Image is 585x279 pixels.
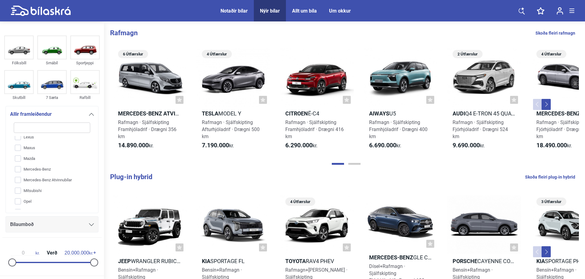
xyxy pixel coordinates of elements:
h2: RAV4 PHEV [280,258,354,265]
span: Bílaumboð [10,220,34,229]
h2: Q4 e-tron 45 Quattro [447,110,521,117]
a: 4 ÚtfærslurTeslaModel YRafmagn · SjálfskiptingAfturhjóladrif · Drægni 500 km7.190.000kr. [196,48,270,155]
h2: Model Y [196,110,270,117]
button: Page 2 [348,163,361,165]
span: kr. [11,250,39,256]
h2: EQV millilangur [113,110,187,117]
span: kr. [202,142,234,149]
span: Verð [45,251,59,255]
span: kr. [536,142,572,149]
a: Skoða fleiri rafmagn [535,29,575,37]
b: Porsche [453,258,477,264]
b: 14.890.000 [118,141,149,149]
b: Toyota [285,258,306,264]
b: 18.490.000 [536,141,567,149]
div: Fólksbíll [4,59,34,66]
a: Skoða fleiri plug-in hybrid [525,173,575,181]
button: Page 1 [332,163,344,165]
span: 4 Útfærslur [288,198,312,206]
a: 2 ÚtfærslurAudiQ4 e-tron 45 QuattroRafmagn · SjálfskiptingFjórhjóladrif · Drægni 524 km9.690.000kr. [447,48,521,155]
a: Nýir bílar [260,8,280,14]
b: Jeep [118,258,131,264]
span: Rafmagn · Sjálfskipting Fjórhjóladrif · Drægni 524 km [453,119,508,139]
span: Allir framleiðendur [10,110,52,119]
a: AiwaysU5Rafmagn · SjálfskiptingFramhjóladrif · Drægni 400 km6.690.000kr. [364,48,438,155]
span: Rafmagn · Sjálfskipting Framhjóladrif · Drægni 356 km [118,119,176,139]
button: Previous [533,246,542,257]
button: Next [542,99,551,110]
b: Mercedes-Benz Atvinnubílar [118,110,202,117]
h2: U5 [364,110,438,117]
h2: ë-C4 [280,110,354,117]
b: Mercedes-Benz [369,254,413,261]
span: kr. [453,142,485,149]
div: Sportjeppi [70,59,100,66]
a: Notaðir bílar [220,8,248,14]
span: kr. [369,142,401,149]
h2: Cayenne Coupe E-Hybrid [447,258,521,265]
b: Rafmagn [110,29,138,37]
span: 6 Útfærslur [121,50,145,58]
a: Um okkur [329,8,351,14]
span: 2 Útfærslur [456,50,479,58]
span: 3 Útfærslur [539,198,563,206]
h2: Sportage FL [196,258,270,265]
div: Smábíl [37,59,67,66]
b: Mercedes-Benz [536,110,580,117]
span: kr. [118,142,154,149]
a: 6 ÚtfærslurMercedes-Benz AtvinnubílarEQV millilangurRafmagn · SjálfskiptingFramhjóladrif · Drægni... [113,48,187,155]
b: Aiways [369,110,389,117]
div: Skutbíll [4,94,34,101]
b: 7.190.000 [202,141,229,149]
span: 4 Útfærslur [539,50,563,58]
b: Kia [202,258,210,264]
div: Rafbíll [70,94,100,101]
span: kr. [285,142,317,149]
b: Tesla [202,110,218,117]
span: kr. [65,250,93,256]
button: Previous [533,99,542,110]
span: 4 Útfærslur [205,50,229,58]
b: Kia [536,258,545,264]
b: 9.690.000 [453,141,480,149]
b: Citroen [285,110,308,117]
b: 6.690.000 [369,141,396,149]
b: 6.290.000 [285,141,313,149]
h2: GLE Coupé 350 de 4MATIC [364,254,438,261]
div: 7 Sæta [37,94,67,101]
h2: Wrangler Rubicon 4xe PHEV [113,258,187,265]
img: user-login.svg [557,7,563,15]
span: Rafmagn · Sjálfskipting Framhjóladrif · Drægni 416 km [285,119,344,139]
b: Audi [453,110,465,117]
span: Rafmagn · Sjálfskipting Framhjóladrif · Drægni 400 km [369,119,428,139]
b: Plug-in hybrid [110,173,152,181]
button: Next [542,246,551,257]
span: Rafmagn · Sjálfskipting Afturhjóladrif · Drægni 500 km [202,119,260,139]
a: Allt um bíla [292,8,317,14]
a: Citroenë-C4Rafmagn · SjálfskiptingFramhjóladrif · Drægni 416 km6.290.000kr. [280,48,354,155]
